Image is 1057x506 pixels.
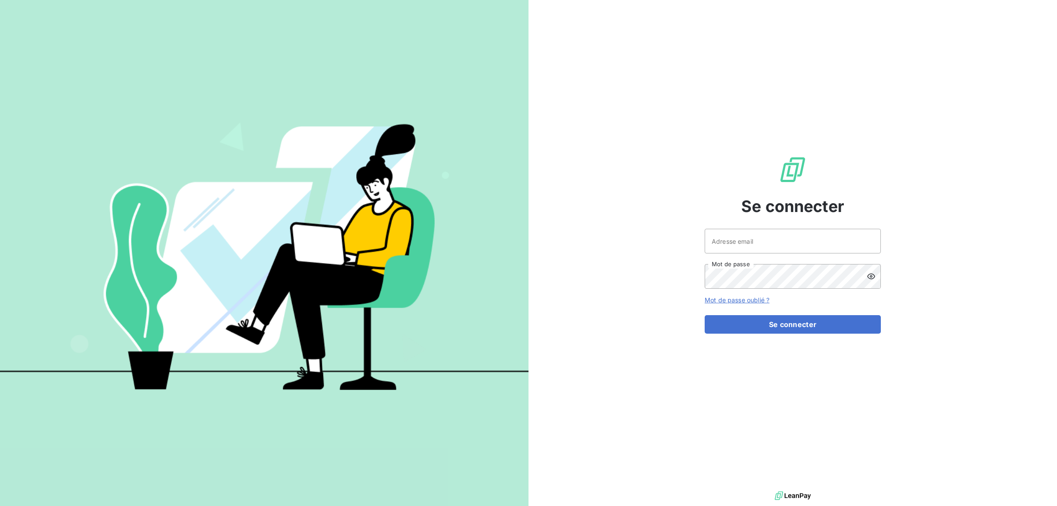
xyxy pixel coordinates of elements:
[741,194,844,218] span: Se connecter
[775,489,811,502] img: logo
[705,296,769,304] a: Mot de passe oublié ?
[779,156,807,184] img: Logo LeanPay
[705,229,881,253] input: placeholder
[705,315,881,334] button: Se connecter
